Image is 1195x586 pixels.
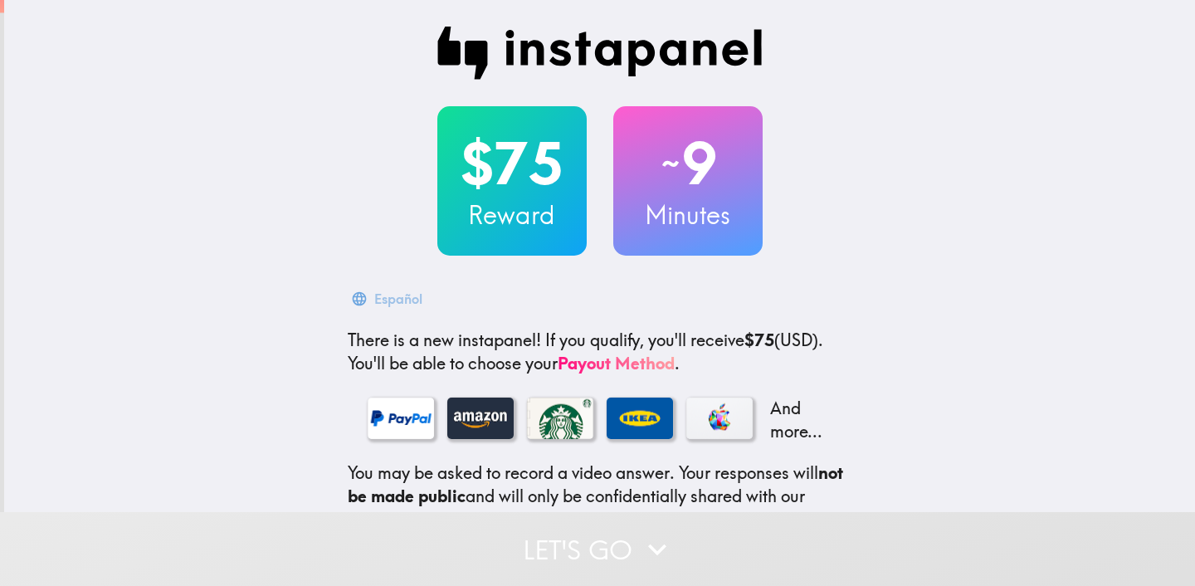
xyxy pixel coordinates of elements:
h3: Minutes [613,198,763,232]
a: Payout Method [558,353,675,374]
b: $75 [744,330,774,350]
h3: Reward [437,198,587,232]
span: ~ [659,139,682,188]
div: Español [374,287,422,310]
b: not be made public [348,462,843,506]
h2: 9 [613,129,763,198]
button: Español [348,282,429,315]
p: And more... [766,397,832,443]
p: If you qualify, you'll receive (USD) . You'll be able to choose your . [348,329,852,375]
h2: $75 [437,129,587,198]
p: You may be asked to record a video answer. Your responses will and will only be confidentially sh... [348,461,852,554]
img: Instapanel [437,27,763,80]
span: There is a new instapanel! [348,330,541,350]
